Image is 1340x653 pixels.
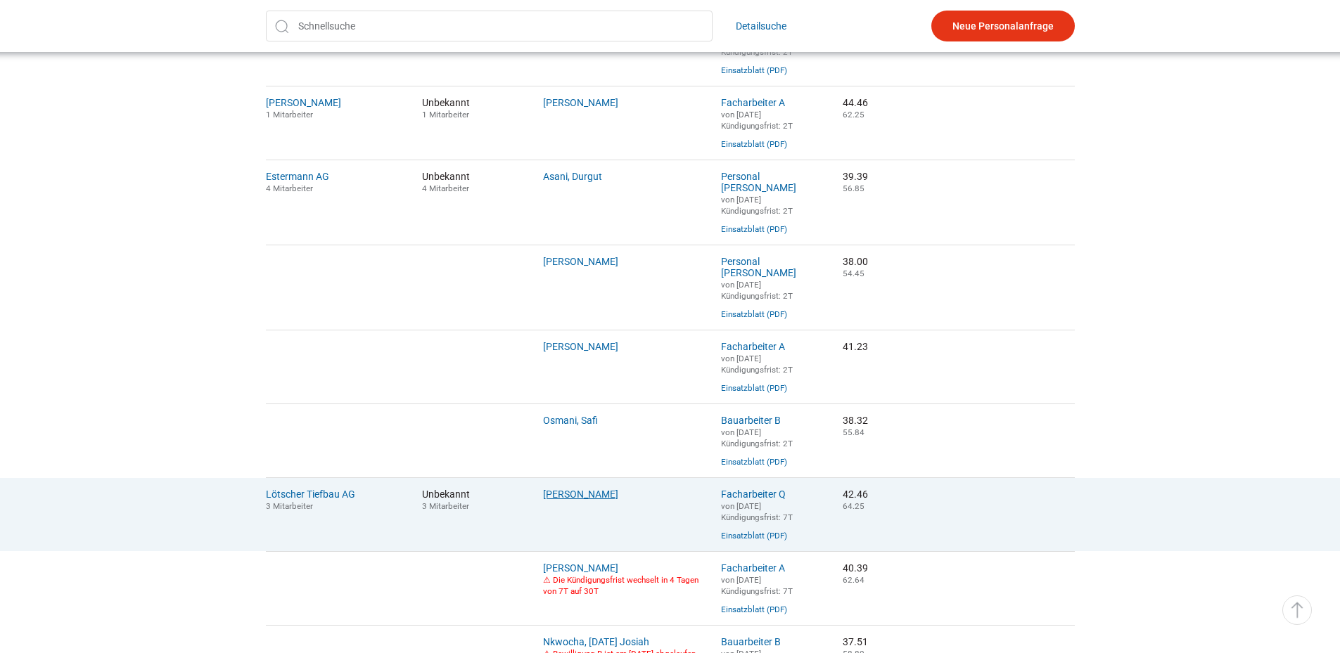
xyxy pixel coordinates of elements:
small: 64.25 [843,501,864,511]
a: Neue Personalanfrage [931,11,1075,41]
a: Osmani, Safi [543,415,598,426]
small: von [DATE] Kündigungsfrist: 2T [721,195,793,216]
a: Bauarbeiter B [721,636,781,647]
a: Einsatzblatt (PDF) [721,139,787,149]
nobr: 39.39 [843,171,868,182]
small: 54.45 [843,269,864,278]
nobr: 41.23 [843,341,868,352]
span: Unbekannt [422,171,523,193]
small: 4 Mitarbeiter [266,183,313,193]
small: 3 Mitarbeiter [422,501,469,511]
a: Lötscher Tiefbau AG [266,489,355,500]
a: Einsatzblatt (PDF) [721,457,787,467]
nobr: 38.00 [843,256,868,267]
a: Facharbeiter A [721,341,785,352]
small: von [DATE] Kündigungsfrist: 7T [721,575,793,596]
a: Einsatzblatt (PDF) [721,309,787,319]
small: 4 Mitarbeiter [422,183,469,193]
a: [PERSON_NAME] [266,97,341,108]
small: 62.64 [843,575,864,585]
nobr: 44.46 [843,97,868,108]
span: Unbekannt [422,489,523,511]
a: Personal [PERSON_NAME] [721,256,796,278]
small: 3 Mitarbeiter [266,501,313,511]
a: Detailsuche [736,11,786,41]
small: von [DATE] Kündigungsfrist: 2T [721,280,793,301]
a: [PERSON_NAME] [543,341,618,352]
a: [PERSON_NAME] [543,97,618,108]
nobr: 37.51 [843,636,868,647]
small: von [DATE] Kündigungsfrist: 2T [721,427,793,448]
small: von [DATE] Kündigungsfrist: 2T [721,110,793,131]
a: [PERSON_NAME] [543,562,618,574]
small: 56.85 [843,183,864,193]
input: Schnellsuche [266,11,713,41]
small: 1 Mitarbeiter [266,110,313,119]
small: von [DATE] Kündigungsfrist: 2T [721,354,793,375]
a: [PERSON_NAME] [543,489,618,500]
a: Estermann AG [266,171,329,182]
nobr: 40.39 [843,562,868,574]
nobr: 38.32 [843,415,868,426]
a: [PERSON_NAME] [543,256,618,267]
a: Personal [PERSON_NAME] [721,171,796,193]
font: ⚠ Die Kündigungsfrist wechselt in 4 Tagen von 7T auf 30T [543,575,698,596]
a: Einsatzblatt (PDF) [721,224,787,234]
a: Einsatzblatt (PDF) [721,65,787,75]
a: Facharbeiter A [721,562,785,574]
a: Einsatzblatt (PDF) [721,604,787,614]
nobr: 42.46 [843,489,868,500]
small: 1 Mitarbeiter [422,110,469,119]
a: ▵ Nach oben [1282,595,1312,625]
a: Facharbeiter Q [721,489,786,500]
a: Facharbeiter A [721,97,785,108]
small: 62.25 [843,110,864,119]
small: 55.84 [843,427,864,437]
a: Nkwocha, [DATE] Josiah [543,636,649,647]
a: Einsatzblatt (PDF) [721,531,787,541]
small: von [DATE] Kündigungsfrist: 7T [721,501,793,522]
span: Unbekannt [422,97,523,119]
a: Einsatzblatt (PDF) [721,383,787,393]
a: Bauarbeiter B [721,415,781,426]
a: Asani, Durgut [543,171,602,182]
